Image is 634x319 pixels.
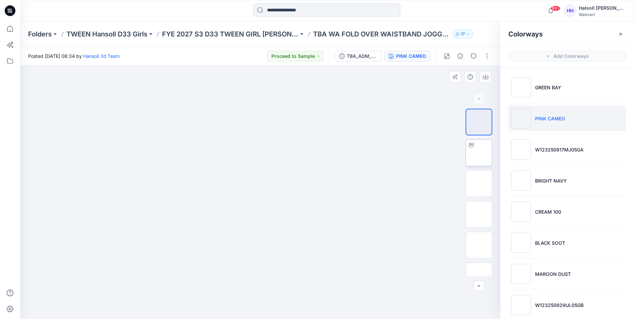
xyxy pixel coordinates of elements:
[511,295,531,315] img: W123250929UL05GB
[579,4,626,12] div: Halsoll [PERSON_NAME] Girls Design Team
[511,233,531,253] img: BLACK SOOT
[535,177,567,184] p: BRIGHT NAVY
[396,52,426,60] div: PINK CAMEO
[535,208,561,215] p: CREAM 100
[511,264,531,284] img: MAROON DUST
[461,30,465,38] p: 17
[83,53,120,59] a: Hansoll 3d Team
[511,171,531,191] img: BRIGHT NAVY
[550,6,560,11] span: 99+
[535,146,584,153] p: W123250917MJ05GA
[511,139,531,159] img: W123250917MJ05GA
[535,115,565,122] p: PINK CAMEO
[535,271,571,278] p: MAROON DUST
[313,29,450,39] p: TBA WA FOLD OVER WAISTBAND JOGGER
[511,108,531,128] img: PINK CAMEO
[455,51,466,62] button: Details
[535,239,565,246] p: BLACK SOOT
[453,29,473,39] button: 17
[508,30,543,38] h2: Colorways
[162,29,298,39] a: FYE 2027 S3 D33 TWEEN GIRL [PERSON_NAME]
[335,51,382,62] button: TBA_ADM_FC WA FOLD OVER WAISTBAND JOGGER_ASTM
[67,29,147,39] a: TWEEN Hansoll D33 Girls
[511,77,531,97] img: GREEN BAY
[535,302,584,309] p: W123250929UL05GB
[28,52,120,60] span: Posted [DATE] 06:34 by
[384,51,430,62] button: PINK CAMEO
[347,52,377,60] div: TBA_ADM_FC WA FOLD OVER WAISTBAND JOGGER_ASTM
[535,84,561,91] p: GREEN BAY
[564,5,576,17] div: HH
[579,12,626,17] div: Walmart
[28,29,52,39] a: Folders
[511,202,531,222] img: CREAM 100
